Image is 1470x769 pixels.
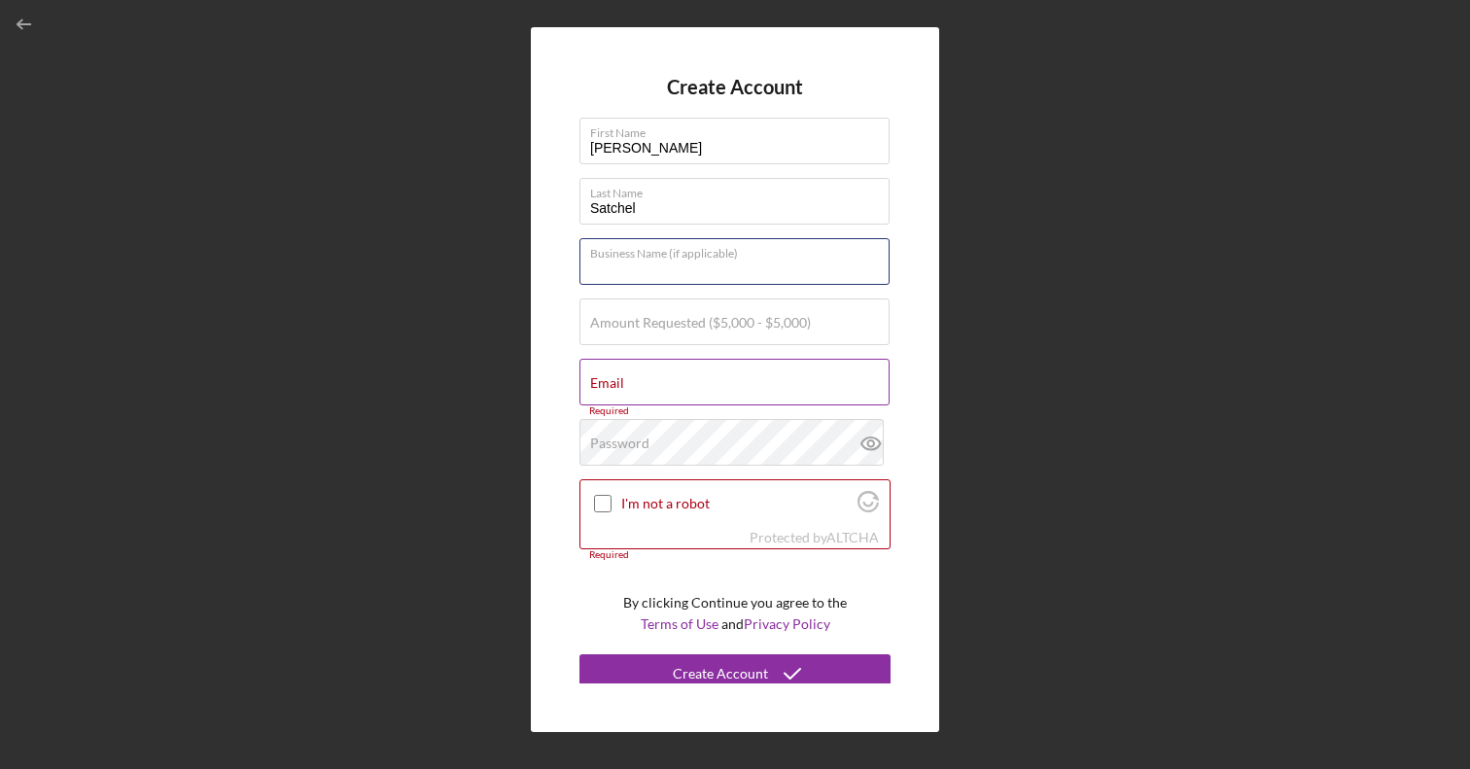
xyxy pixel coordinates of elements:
[621,496,852,511] label: I'm not a robot
[590,179,890,200] label: Last Name
[590,436,649,451] label: Password
[857,499,879,515] a: Visit Altcha.org
[750,530,879,545] div: Protected by
[623,592,847,636] p: By clicking Continue you agree to the and
[590,119,890,140] label: First Name
[579,549,891,561] div: Required
[590,315,811,331] label: Amount Requested ($5,000 - $5,000)
[579,405,891,417] div: Required
[579,654,891,693] button: Create Account
[826,529,879,545] a: Visit Altcha.org
[673,654,768,693] div: Create Account
[667,76,803,98] h4: Create Account
[590,375,624,391] label: Email
[744,615,830,632] a: Privacy Policy
[641,615,718,632] a: Terms of Use
[590,239,890,261] label: Business Name (if applicable)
